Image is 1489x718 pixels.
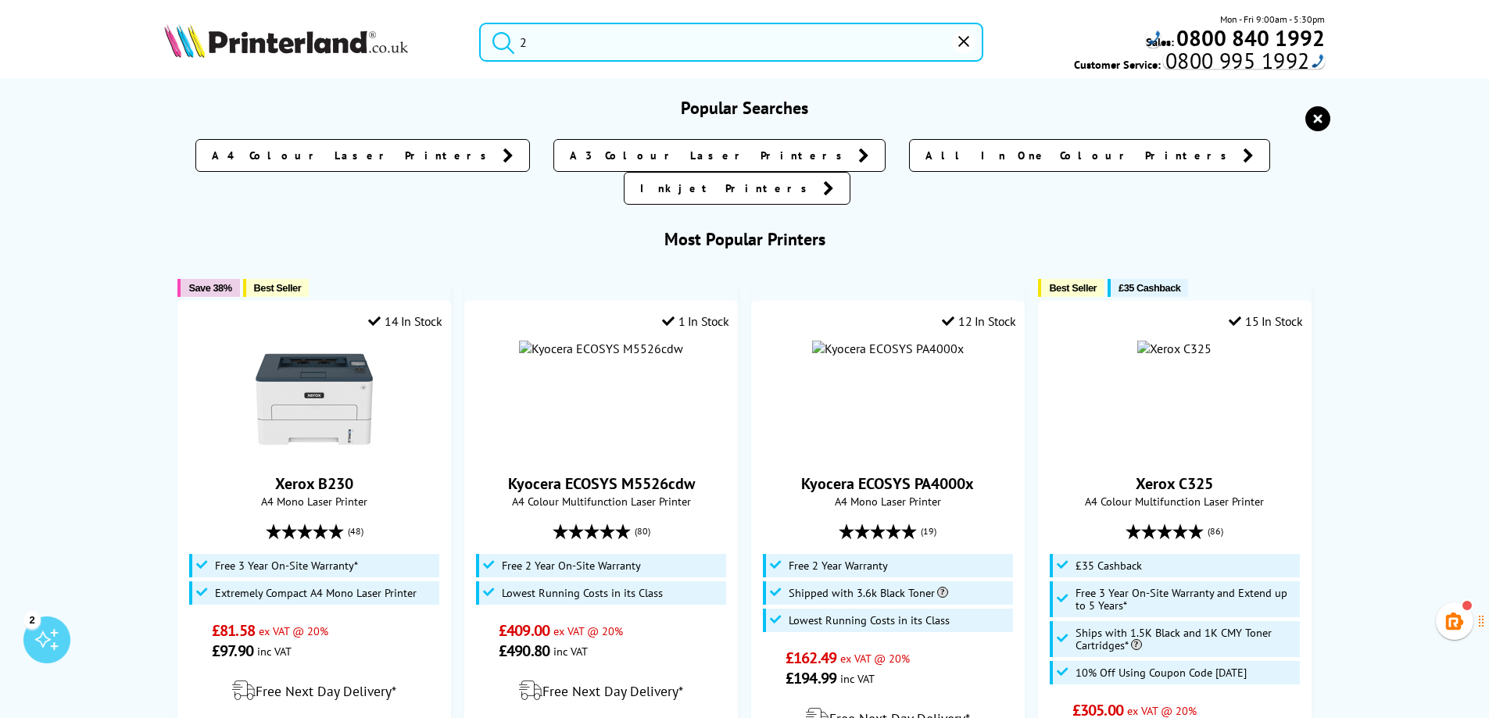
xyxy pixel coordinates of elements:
[1108,279,1188,297] button: £35 Cashback
[1076,627,1297,652] span: Ships with 1.5K Black and 1K CMY Toner Cartridges*
[1208,516,1223,546] span: (86)
[801,473,974,494] a: Kyocera ECOSYS PA4000x
[789,614,950,627] span: Lowest Running Costs in its Class
[195,139,530,172] a: A4 Colour Laser Printers
[348,516,363,546] span: (48)
[1312,54,1324,68] img: hfpfyWBK5wQHBAGPgDf9c6qAYOxxMAAAAASUVORK5CYII=
[368,313,442,329] div: 14 In Stock
[1146,30,1161,48] div: Call: 0800 840 1992
[519,341,683,356] img: Kyocera ECOSYS M5526cdw
[1047,494,1302,509] span: A4 Colour Multifunction Laser Printer
[256,341,373,458] img: Xerox B230
[1137,341,1212,356] img: Xerox C325
[215,559,358,572] span: Free 3 Year On-Site Warranty*
[624,172,850,205] a: Inkjet Printers
[164,97,1326,119] h3: Popular Searches
[635,516,650,546] span: (80)
[1174,30,1325,45] a: 0800 840 1992
[23,611,41,628] div: 2
[925,148,1235,163] span: All In One Colour Printers
[499,641,549,661] span: £490.80
[499,620,549,641] span: £409.00
[164,228,1326,250] h3: Most Popular Printers
[186,669,442,713] div: modal_delivery
[502,587,663,599] span: Lowest Running Costs in its Class
[1038,279,1104,297] button: Best Seller
[553,644,588,659] span: inc VAT
[212,620,255,641] span: £81.58
[254,282,302,294] span: Best Seller
[215,587,417,599] span: Extremely Compact A4 Mono Laser Printer
[1176,23,1325,52] b: 0800 840 1992
[1076,666,1247,679] span: 10% Off Using Coupon Code [DATE]
[212,641,253,661] span: £97.90
[1148,30,1161,45] img: hfpfyWBK5wQHBAGPgDf9c6qAYOxxMAAAAASUVORK5CYII=
[1220,12,1325,27] span: Mon - Fri 9:00am - 5:30pm
[177,279,239,297] button: Save 38%
[479,23,983,62] input: Search product or b
[1163,53,1325,68] div: Call: 0800 995 1992
[212,148,495,163] span: A4 Colour Laser Printers
[1136,473,1213,494] a: Xerox C325
[1229,313,1302,329] div: 15 In Stock
[812,341,964,356] img: Kyocera ECOSYS PA4000x
[786,668,836,688] span: £194.99
[789,587,948,599] span: Shipped with 3.6k Black Toner
[275,473,353,494] a: Xerox B230
[662,313,729,329] div: 1 In Stock
[1076,587,1297,612] span: Free 3 Year On-Site Warranty and Extend up to 5 Years*
[1049,282,1097,294] span: Best Seller
[259,623,328,638] span: ex VAT @ 20%
[188,282,231,294] span: Save 38%
[502,559,641,572] span: Free 2 Year On-Site Warranty
[840,651,910,666] span: ex VAT @ 20%
[257,644,292,659] span: inc VAT
[640,180,815,196] span: Inkjet Printers
[1127,703,1197,718] span: ex VAT @ 20%
[553,139,886,172] a: A3 Colour Laser Printers
[760,494,1015,509] span: A4 Mono Laser Printer
[473,669,728,713] div: modal_delivery
[1076,559,1142,572] span: £35 Cashback
[786,648,836,668] span: £162.49
[243,279,310,297] button: Best Seller
[256,445,373,461] a: Xerox B230
[553,623,623,638] span: ex VAT @ 20%
[1074,53,1325,72] span: Customer Service:
[508,473,695,494] a: Kyocera ECOSYS M5526cdw
[789,559,888,572] span: Free 2 Year Warranty
[1119,282,1180,294] span: £35 Cashback
[921,516,936,546] span: (19)
[473,494,728,509] span: A4 Colour Multifunction Laser Printer
[570,148,850,163] span: A3 Colour Laser Printers
[909,139,1270,172] a: All In One Colour Printers
[164,23,460,61] a: Printerland Logo
[186,494,442,509] span: A4 Mono Laser Printer
[164,23,408,58] img: Printerland Logo
[942,313,1015,329] div: 12 In Stock
[840,671,875,686] span: inc VAT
